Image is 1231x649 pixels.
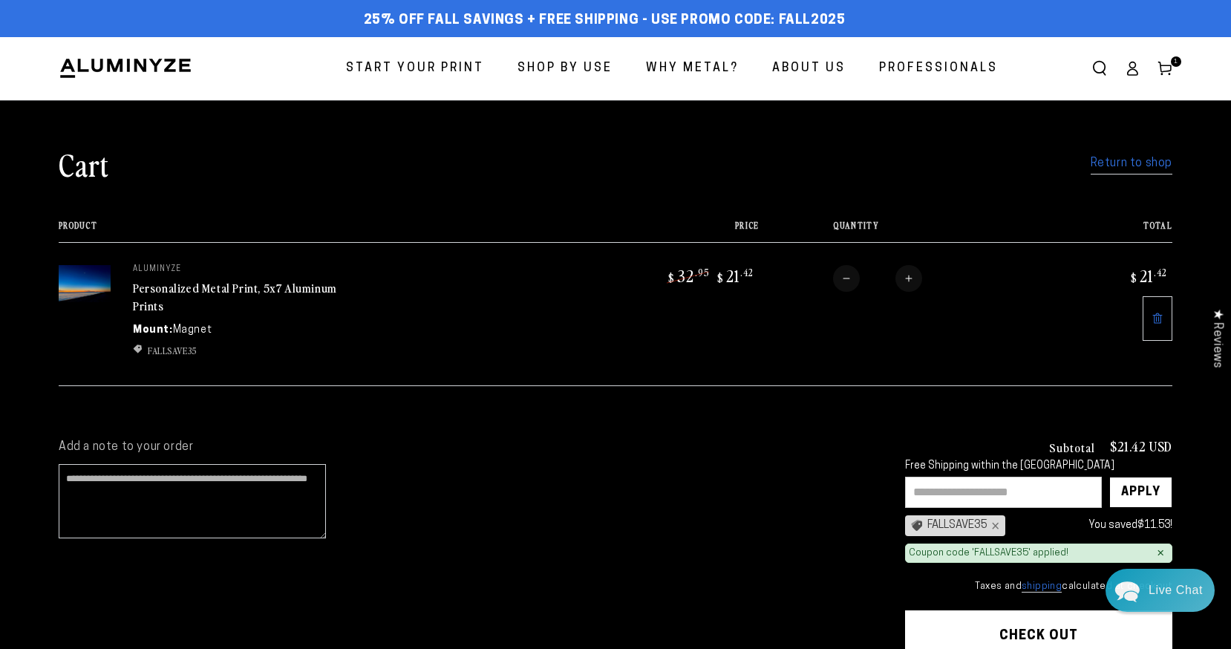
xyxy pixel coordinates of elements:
span: 1 [1174,56,1178,67]
input: Quantity for Personalized Metal Print, 5x7 Aluminum Prints [860,265,895,292]
span: Professionals [879,58,998,79]
p: $21.42 USD [1110,440,1172,453]
dd: Magnet [173,322,212,338]
summary: Search our site [1083,52,1116,85]
a: About Us [761,49,857,88]
bdi: 21 [1129,265,1167,286]
span: $11.53 [1137,520,1170,531]
label: Add a note to your order [59,440,875,455]
div: FALLSAVE35 [905,515,1005,536]
span: $ [717,270,724,285]
span: $ [668,270,675,285]
ul: Discount [133,344,356,357]
a: shipping [1022,581,1062,593]
th: Total [1054,221,1172,242]
small: Taxes and calculated at checkout [905,579,1172,594]
span: Shop By Use [517,58,613,79]
a: Professionals [868,49,1009,88]
div: Chat widget toggle [1106,569,1215,612]
div: Click to open Judge.me floating reviews tab [1203,297,1231,379]
a: Shop By Use [506,49,624,88]
span: Why Metal? [646,58,739,79]
th: Quantity [759,221,1053,242]
dt: Mount: [133,322,173,338]
img: 5"x7" Rectangle White Glossy Aluminyzed Photo [59,265,111,302]
h3: Subtotal [1049,441,1095,453]
th: Price [552,221,759,242]
span: About Us [772,58,846,79]
p: aluminyze [133,265,356,274]
sup: .42 [1154,266,1167,278]
div: × [1157,547,1164,559]
a: Personalized Metal Print, 5x7 Aluminum Prints [133,279,337,315]
span: $ [1131,270,1137,285]
a: Start Your Print [335,49,495,88]
div: You saved ! [1013,516,1172,535]
a: Why Metal? [635,49,750,88]
span: 25% off FALL Savings + Free Shipping - Use Promo Code: FALL2025 [364,13,846,29]
a: Remove 5"x7" Rectangle White Glossy Aluminyzed Photo [1143,296,1172,341]
div: Coupon code 'FALLSAVE35' applied! [909,547,1068,560]
sup: .42 [740,266,754,278]
img: Aluminyze [59,57,192,79]
a: Return to shop [1091,153,1172,175]
div: × [987,520,999,532]
bdi: 32 [666,265,710,286]
h1: Cart [59,145,109,183]
bdi: 21 [715,265,754,286]
li: FALLSAVE35 [133,344,356,357]
th: Product [59,221,552,242]
div: Contact Us Directly [1149,569,1203,612]
div: Free Shipping within the [GEOGRAPHIC_DATA] [905,460,1172,473]
span: Start Your Print [346,58,484,79]
div: Apply [1121,477,1160,507]
sup: .95 [695,266,710,278]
